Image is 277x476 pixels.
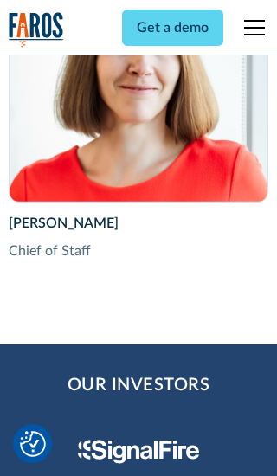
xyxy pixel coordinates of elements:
[234,7,268,48] div: menu
[9,12,64,48] a: home
[9,213,269,234] div: [PERSON_NAME]
[78,440,200,464] img: Signal Fire Logo
[9,241,269,261] div: Chief of Staff
[122,10,223,46] a: Get a demo
[9,12,64,48] img: Logo of the analytics and reporting company Faros.
[20,431,46,457] img: Revisit consent button
[20,431,46,457] button: Cookie Settings
[68,372,210,398] h2: Our Investors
